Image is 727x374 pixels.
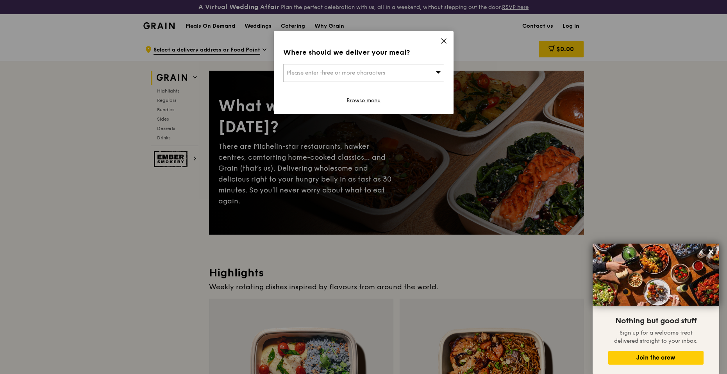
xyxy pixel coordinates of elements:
span: Please enter three or more characters [287,69,385,76]
span: Nothing but good stuff [615,316,697,326]
button: Join the crew [608,351,704,365]
button: Close [705,246,717,258]
img: DSC07876-Edit02-Large.jpeg [593,244,719,306]
a: Browse menu [347,97,380,105]
div: Where should we deliver your meal? [283,47,444,58]
span: Sign up for a welcome treat delivered straight to your inbox. [614,329,698,344]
